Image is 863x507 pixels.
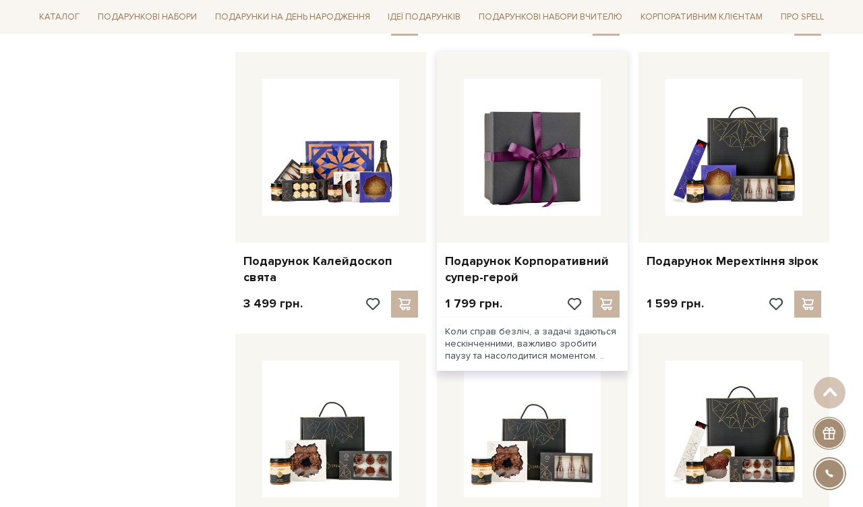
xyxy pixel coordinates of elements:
a: Подарунок Калейдоскоп свята [243,253,418,285]
img: Подарунок Корпоративний супер-герой [464,79,601,216]
p: 1 799 грн. [445,296,502,311]
a: Подарункові набори Вчителю [473,5,628,28]
a: Каталог [34,7,85,28]
a: Корпоративним клієнтам [635,7,768,28]
a: Ідеї подарунків [382,7,466,28]
a: Подарункові набори [92,7,202,28]
a: Подарунок Корпоративний супер-герой [445,253,620,285]
a: Подарунок Мерехтіння зірок [647,253,821,269]
a: Подарунки на День народження [210,7,376,28]
p: 3 499 грн. [243,296,303,311]
p: 1 599 грн. [647,296,704,311]
div: Коли справ безліч, а задачі здаються нескінченними, важливо зробити паузу та насолодитися моменто... [437,318,628,371]
a: Про Spell [775,7,829,28]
